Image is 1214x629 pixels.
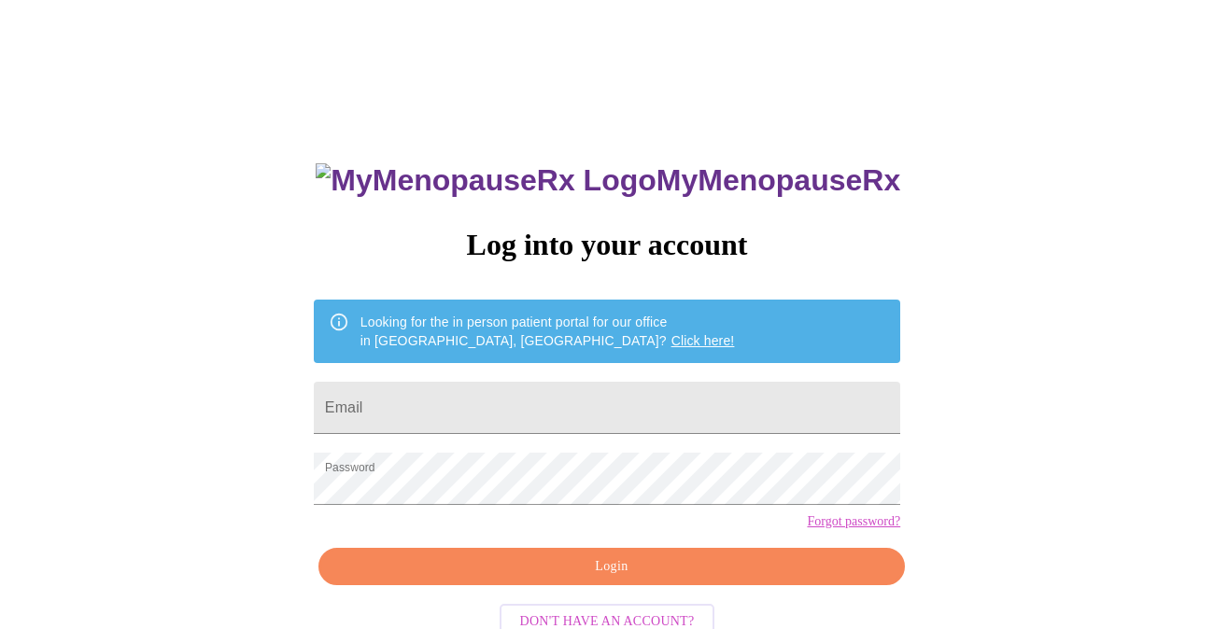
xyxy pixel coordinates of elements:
[316,163,656,198] img: MyMenopauseRx Logo
[340,555,883,579] span: Login
[316,163,900,198] h3: MyMenopauseRx
[318,548,905,586] button: Login
[671,333,735,348] a: Click here!
[360,305,735,357] div: Looking for the in person patient portal for our office in [GEOGRAPHIC_DATA], [GEOGRAPHIC_DATA]?
[495,612,720,628] a: Don't have an account?
[314,228,900,262] h3: Log into your account
[807,514,900,529] a: Forgot password?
